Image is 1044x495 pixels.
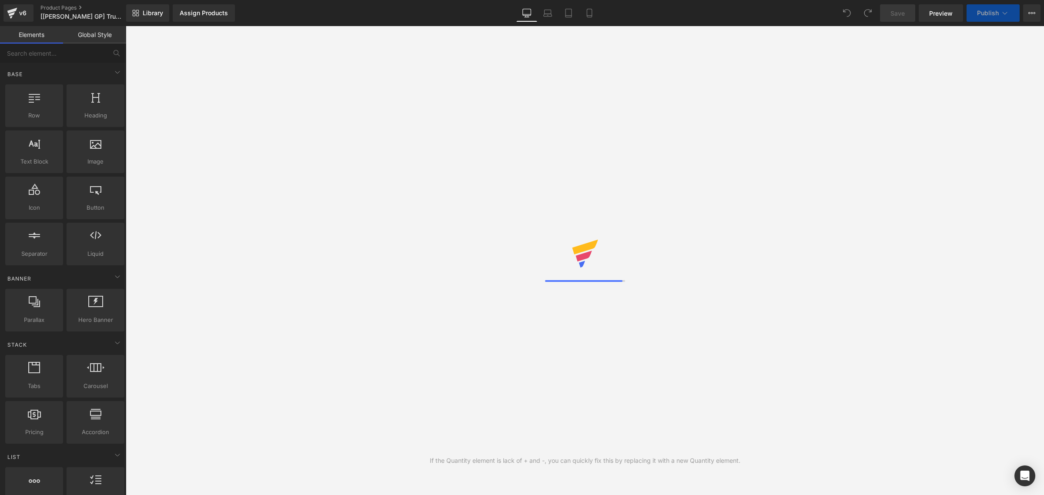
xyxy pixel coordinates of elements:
[40,13,124,20] span: [[PERSON_NAME] GP] TrueGuard Product Page
[126,4,169,22] a: New Library
[967,4,1020,22] button: Publish
[537,4,558,22] a: Laptop
[180,10,228,17] div: Assign Products
[69,315,122,324] span: Hero Banner
[40,4,141,11] a: Product Pages
[8,111,60,120] span: Row
[919,4,963,22] a: Preview
[69,203,122,212] span: Button
[17,7,28,19] div: v6
[8,203,60,212] span: Icon
[929,9,953,18] span: Preview
[69,428,122,437] span: Accordion
[8,381,60,391] span: Tabs
[579,4,600,22] a: Mobile
[859,4,877,22] button: Redo
[69,249,122,258] span: Liquid
[143,9,163,17] span: Library
[3,4,33,22] a: v6
[69,111,122,120] span: Heading
[8,315,60,324] span: Parallax
[838,4,856,22] button: Undo
[890,9,905,18] span: Save
[69,381,122,391] span: Carousel
[7,70,23,78] span: Base
[8,249,60,258] span: Separator
[558,4,579,22] a: Tablet
[7,341,28,349] span: Stack
[69,157,122,166] span: Image
[516,4,537,22] a: Desktop
[977,10,999,17] span: Publish
[8,157,60,166] span: Text Block
[63,26,126,43] a: Global Style
[7,453,21,461] span: List
[1014,465,1035,486] div: Open Intercom Messenger
[430,456,740,465] div: If the Quantity element is lack of + and -, you can quickly fix this by replacing it with a new Q...
[8,428,60,437] span: Pricing
[1023,4,1041,22] button: More
[7,274,32,283] span: Banner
